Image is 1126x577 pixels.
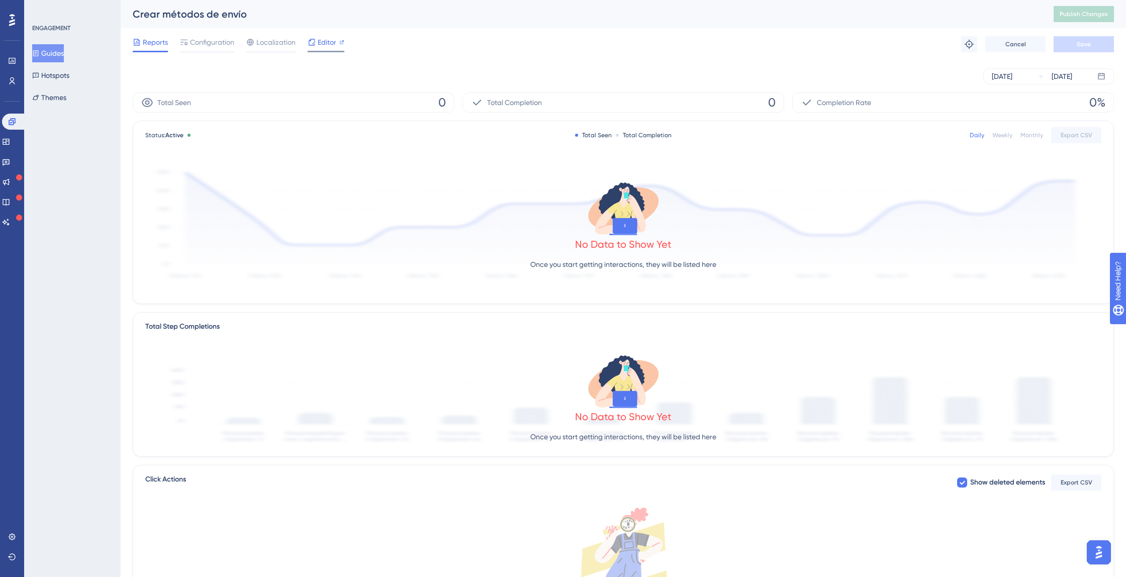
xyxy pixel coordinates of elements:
div: No Data to Show Yet [575,410,672,424]
div: Total Completion [616,131,672,139]
div: [DATE] [992,70,1012,82]
div: Daily [970,131,984,139]
div: Weekly [992,131,1012,139]
span: Export CSV [1061,131,1092,139]
div: Total Seen [575,131,612,139]
button: Themes [32,88,66,107]
span: Completion Rate [817,97,871,109]
div: Crear métodos de envío [133,7,1028,21]
button: Hotspots [32,66,69,84]
button: Guides [32,44,64,62]
span: Total Completion [487,97,542,109]
div: [DATE] [1052,70,1072,82]
div: Monthly [1020,131,1043,139]
div: ENGAGEMENT [32,24,70,32]
p: Once you start getting interactions, they will be listed here [530,258,716,270]
iframe: UserGuiding AI Assistant Launcher [1084,537,1114,567]
span: Publish Changes [1060,10,1108,18]
div: No Data to Show Yet [575,237,672,251]
span: Status: [145,131,183,139]
span: Click Actions [145,473,186,492]
span: 0 [438,94,446,111]
span: Editor [318,36,336,48]
button: Save [1054,36,1114,52]
button: Cancel [985,36,1046,52]
span: Cancel [1005,40,1026,48]
span: Save [1077,40,1091,48]
span: 0% [1089,94,1105,111]
button: Export CSV [1051,127,1101,143]
p: Once you start getting interactions, they will be listed here [530,431,716,443]
div: Total Step Completions [145,321,220,333]
span: 0 [768,94,776,111]
span: Active [165,132,183,139]
span: Total Seen [157,97,191,109]
button: Publish Changes [1054,6,1114,22]
span: Configuration [190,36,234,48]
span: Need Help? [24,3,63,15]
span: Export CSV [1061,478,1092,487]
span: Localization [256,36,296,48]
span: Reports [143,36,168,48]
span: Show deleted elements [970,476,1045,489]
button: Export CSV [1051,474,1101,491]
